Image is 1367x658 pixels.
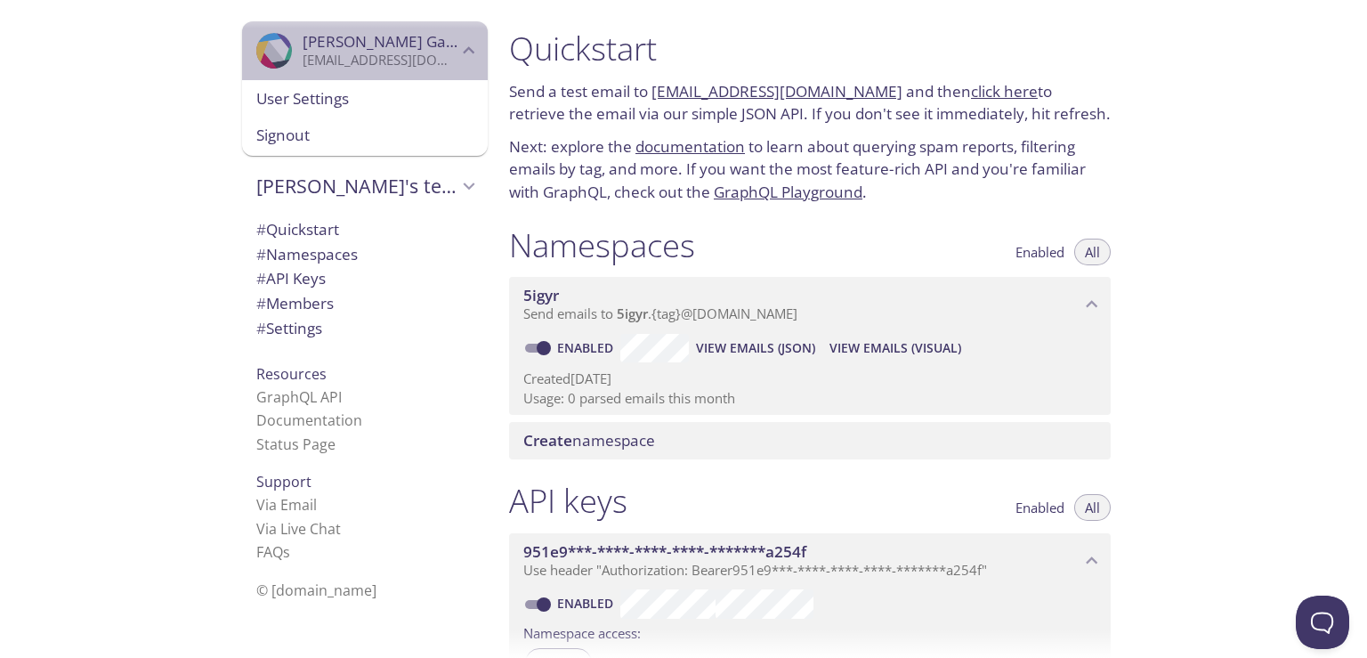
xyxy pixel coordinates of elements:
[256,542,290,562] a: FAQ
[242,21,488,80] div: Harikrishna Gautam
[256,581,376,600] span: © [DOMAIN_NAME]
[509,277,1111,332] div: 5igyr namespace
[256,293,266,313] span: #
[303,31,484,52] span: [PERSON_NAME] Gautam
[696,337,815,359] span: View Emails (JSON)
[242,291,488,316] div: Members
[242,117,488,156] div: Signout
[523,370,1096,388] p: Created [DATE]
[256,364,327,384] span: Resources
[509,28,1111,69] h1: Quickstart
[256,219,339,240] span: Quickstart
[256,244,266,264] span: #
[256,387,342,407] a: GraphQL API
[256,318,322,338] span: Settings
[242,163,488,209] div: Harikrishna's team
[523,285,559,305] span: 5igyr
[523,389,1096,408] p: Usage: 0 parsed emails this month
[651,81,902,102] a: [EMAIL_ADDRESS][DOMAIN_NAME]
[523,430,572,451] span: Create
[256,472,311,491] span: Support
[256,87,473,110] span: User Settings
[509,135,1111,204] p: Next: explore the to learn about querying spam reports, filtering emails by tag, and more. If you...
[256,435,336,454] a: Status Page
[822,334,968,362] button: View Emails (Visual)
[256,244,358,264] span: Namespaces
[256,268,326,288] span: API Keys
[523,305,797,322] span: Send emails to . {tag} @[DOMAIN_NAME]
[689,334,822,362] button: View Emails (JSON)
[523,619,641,645] label: Namespace access:
[1296,596,1349,649] iframe: Help Scout Beacon - Open
[554,595,620,612] a: Enabled
[242,266,488,291] div: API Keys
[283,542,290,562] span: s
[1074,494,1111,521] button: All
[971,81,1038,102] a: click here
[256,495,317,515] a: Via Email
[714,182,862,202] a: GraphQL Playground
[554,339,620,356] a: Enabled
[509,422,1111,459] div: Create namespace
[617,305,648,322] span: 5igyr
[256,174,457,199] span: [PERSON_NAME]'s team
[256,124,473,147] span: Signout
[509,225,695,265] h1: Namespaces
[1005,239,1075,265] button: Enabled
[256,410,362,430] a: Documentation
[635,136,745,157] a: documentation
[256,519,341,539] a: Via Live Chat
[523,430,655,451] span: namespace
[509,80,1111,126] p: Send a test email to and then to retrieve the email via our simple JSON API. If you don't see it ...
[1074,239,1111,265] button: All
[256,219,266,240] span: #
[1005,494,1075,521] button: Enabled
[242,316,488,341] div: Team Settings
[242,242,488,267] div: Namespaces
[256,268,266,288] span: #
[256,293,334,313] span: Members
[242,217,488,242] div: Quickstart
[303,52,457,69] p: [EMAIL_ADDRESS][DOMAIN_NAME]
[242,80,488,118] div: User Settings
[829,337,961,359] span: View Emails (Visual)
[509,481,627,521] h1: API keys
[256,318,266,338] span: #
